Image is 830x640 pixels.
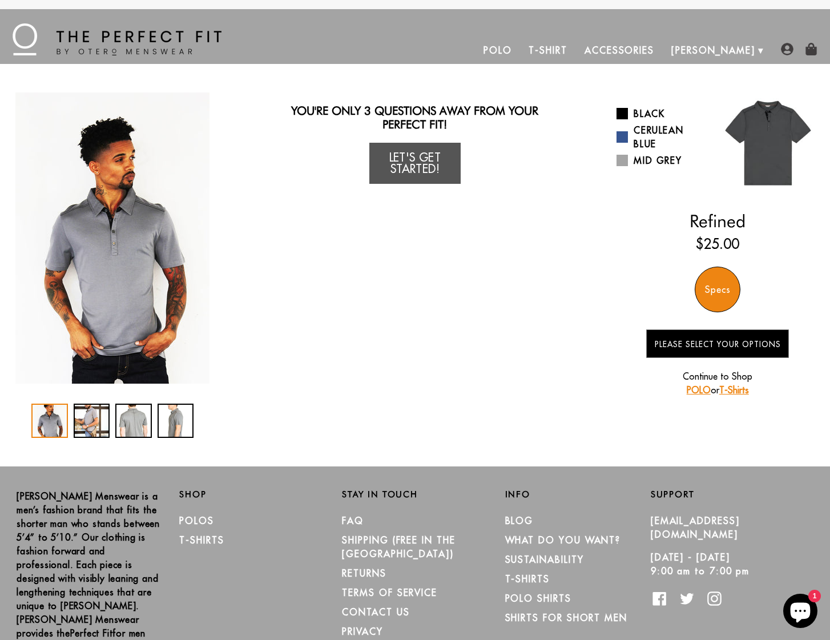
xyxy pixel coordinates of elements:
[74,404,110,438] div: 2 / 4
[695,267,740,312] div: Specs
[651,550,796,578] p: [DATE] - [DATE] 9:00 am to 7:00 pm
[475,37,521,64] a: Polo
[696,234,739,254] ins: $25.00
[646,329,789,358] button: Please Select Your Options
[342,606,409,618] a: CONTACT US
[805,43,817,55] img: shopping-bag-icon.png
[617,123,709,151] a: Cerulean Blue
[11,92,213,384] div: 1 / 4
[617,211,819,231] h2: Refined
[179,489,325,500] h2: Shop
[70,627,113,639] strong: Perfect Fit
[651,515,740,540] a: [EMAIL_ADDRESS][DOMAIN_NAME]
[505,612,627,623] a: Shirts for Short Men
[655,339,781,349] span: Please Select Your Options
[342,587,437,598] a: TERMS OF SERVICE
[15,92,209,384] img: IMG_2031_copy_1024x1024_2x_bad813e2-b124-488f-88d7-6e2f6b922bc1_340x.jpg
[651,489,813,500] h2: Support
[505,573,550,585] a: T-Shirts
[13,23,221,55] img: The Perfect Fit - by Otero Menswear - Logo
[663,37,764,64] a: [PERSON_NAME]
[505,515,534,526] a: Blog
[342,515,364,526] a: FAQ
[342,626,382,637] a: PRIVACY
[781,43,793,55] img: user-account-icon.png
[31,404,68,438] div: 1 / 4
[179,515,214,526] a: Polos
[617,107,709,120] a: Black
[687,384,711,396] a: POLO
[617,154,709,167] a: Mid Grey
[342,567,386,579] a: RETURNS
[342,534,455,560] a: SHIPPING (Free in the [GEOGRAPHIC_DATA])
[505,554,584,565] a: Sustainability
[718,92,819,194] img: 021.jpg
[115,404,152,438] div: 3 / 4
[179,534,224,546] a: T-Shirts
[342,489,487,500] h2: Stay in Touch
[576,37,663,64] a: Accessories
[282,104,549,131] h2: You're only 3 questions away from your perfect fit!
[369,143,461,184] a: Let's Get Started!
[520,37,575,64] a: T-Shirt
[505,534,621,546] a: What Do You Want?
[158,404,194,438] div: 4 / 4
[780,594,821,631] inbox-online-store-chat: Shopify online store chat
[505,593,571,604] a: Polo Shirts
[646,369,789,397] p: Continue to Shop or
[719,384,749,396] a: T-Shirts
[505,489,651,500] h2: Info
